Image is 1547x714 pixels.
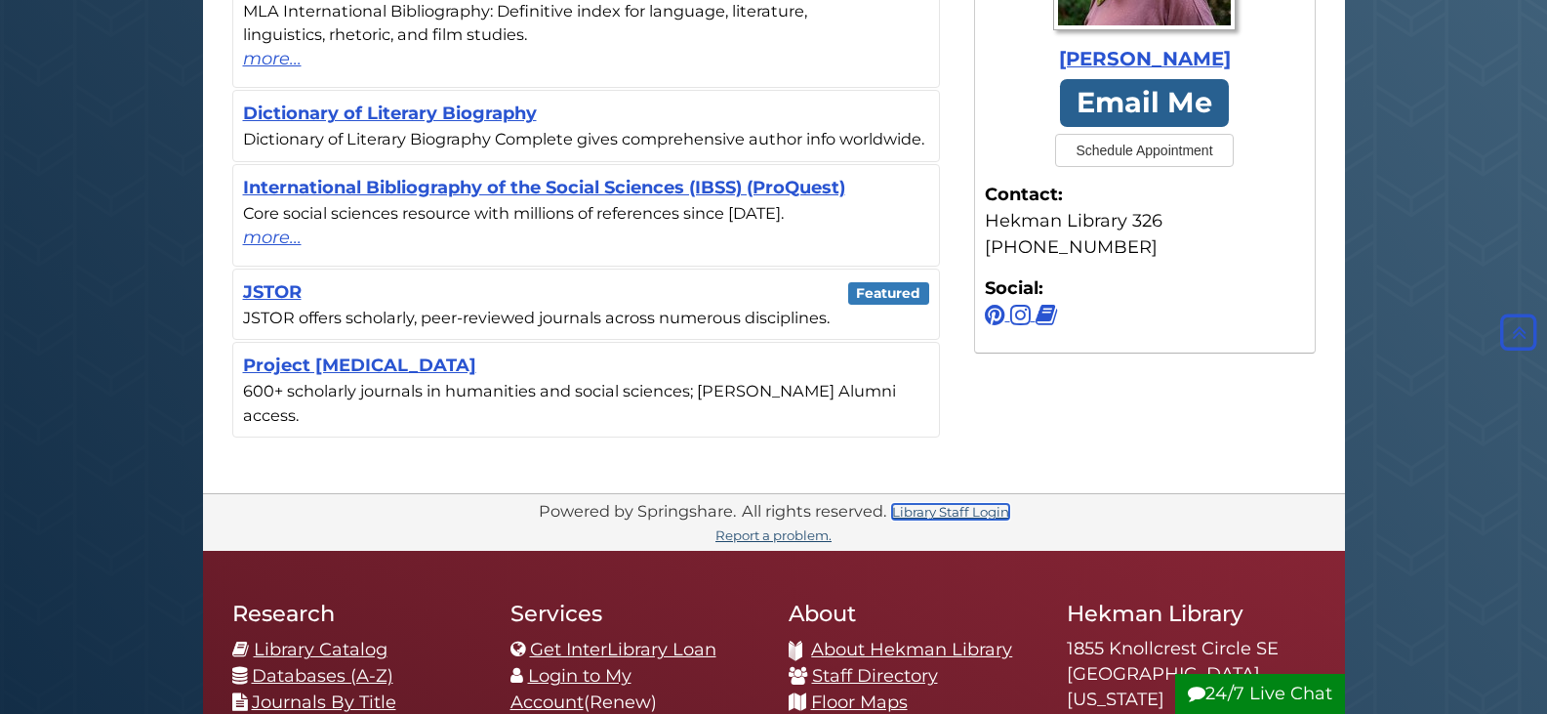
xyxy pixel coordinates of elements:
[243,177,845,198] a: International Bibliography of the Social Sciences (IBSS) (ProQuest)
[243,127,929,150] div: Dictionary of Literary Biography Complete gives comprehensive author info worldwide.
[243,201,929,225] div: Core social sciences resource with millions of references since [DATE].
[252,665,393,687] a: Databases (A-Z)
[510,600,759,627] h2: Services
[536,501,739,521] div: Powered by Springshare.
[1067,637,1316,712] address: 1855 Knollcrest Circle SE [GEOGRAPHIC_DATA][US_STATE]
[510,665,631,713] a: Login to My Account
[1055,134,1233,167] button: Schedule Appointment
[789,600,1038,627] h2: About
[985,234,1305,261] div: [PHONE_NUMBER]
[1495,321,1542,343] a: Back to Top
[243,46,929,72] a: more...
[1060,79,1230,127] a: Email Me
[243,306,929,329] div: JSTOR offers scholarly, peer-reviewed journals across numerous disciplines.
[1067,600,1316,627] h2: Hekman Library
[232,600,481,627] h2: Research
[252,692,396,713] a: Journals By Title
[1175,674,1345,714] button: 24/7 Live Chat
[985,182,1305,208] strong: Contact:
[811,639,1012,660] a: About Hekman Library
[243,103,537,124] a: Dictionary of Literary Biography
[243,355,476,376] a: Project [MEDICAL_DATA]
[985,275,1305,302] strong: Social:
[715,527,832,543] a: Report a problem.
[985,208,1305,234] div: Hekman Library 326
[243,281,302,303] a: JSTOR
[254,639,387,660] a: Library Catalog
[243,225,929,251] a: more...
[848,282,929,305] span: Featured
[530,639,716,660] a: Get InterLibrary Loan
[892,504,1009,520] a: Library Staff Login
[739,501,889,521] div: All rights reserved.
[812,665,938,687] a: Staff Directory
[243,379,929,427] div: 600+ scholarly journals in humanities and social sciences; [PERSON_NAME] Alumni access.
[985,45,1305,74] div: [PERSON_NAME]
[811,692,908,713] a: Floor Maps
